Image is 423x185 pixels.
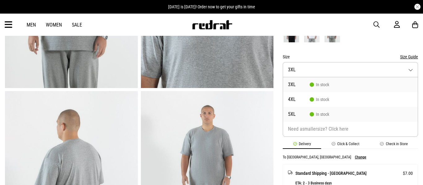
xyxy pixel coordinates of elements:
[321,142,370,149] li: Click & Collect
[283,53,418,61] div: Size
[27,22,36,28] a: Men
[5,2,24,21] button: Open LiveChat chat widget
[283,155,351,159] p: To [GEOGRAPHIC_DATA], [GEOGRAPHIC_DATA]
[302,126,317,132] span: smaller
[310,97,329,102] span: In stock
[288,67,296,73] span: 3XL
[288,112,310,117] span: 5XL
[310,82,329,87] span: In stock
[192,20,233,29] img: Redrat logo
[288,82,310,87] span: 3XL
[46,22,62,28] a: Women
[72,22,82,28] a: Sale
[310,112,329,117] span: In stock
[295,170,367,177] span: Standard Shipping - [GEOGRAPHIC_DATA]
[355,155,366,159] button: Change
[288,97,310,102] span: 4XL
[283,122,418,137] a: Need asmallersize? Click here
[403,170,413,177] span: $7.00
[283,62,418,77] button: 3XL
[400,53,418,61] button: Size Guide
[283,142,321,149] li: Delivery
[370,142,418,149] li: Check in Store
[168,4,255,9] span: [DATE] is [DATE]! Order now to get your gifts in time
